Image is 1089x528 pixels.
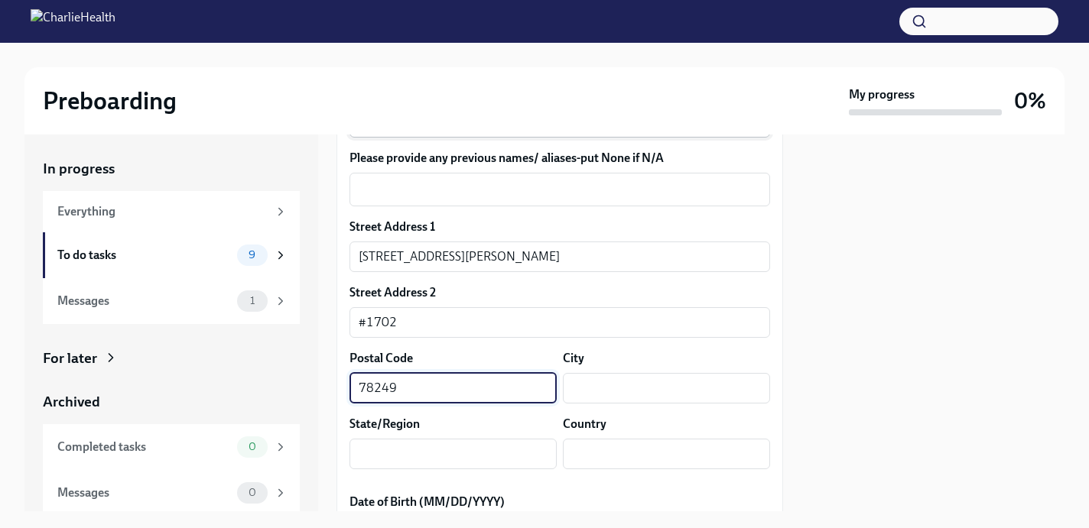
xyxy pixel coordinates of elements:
[43,348,300,368] a: For later
[43,348,97,368] div: For later
[349,416,420,432] label: State/Region
[563,350,584,367] label: City
[349,284,436,301] label: Street Address 2
[349,150,770,167] label: Please provide any previous names/ aliases-put None if N/A
[349,494,770,510] label: Date of Birth (MM/DD/YYYY)
[57,484,231,501] div: Messages
[43,424,300,470] a: Completed tasks0
[849,86,915,103] strong: My progress
[239,441,265,452] span: 0
[1014,87,1046,115] h3: 0%
[43,159,300,179] a: In progress
[57,439,231,455] div: Completed tasks
[43,470,300,516] a: Messages0
[43,278,300,324] a: Messages1
[43,392,300,412] a: Archived
[57,203,268,220] div: Everything
[31,9,115,34] img: CharlieHealth
[241,295,264,306] span: 1
[43,86,177,116] h2: Preboarding
[349,350,413,367] label: Postal Code
[349,219,435,235] label: Street Address 1
[43,191,300,232] a: Everything
[563,416,606,432] label: Country
[239,249,265,261] span: 9
[239,487,265,498] span: 0
[57,247,231,264] div: To do tasks
[43,232,300,278] a: To do tasks9
[57,293,231,309] div: Messages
